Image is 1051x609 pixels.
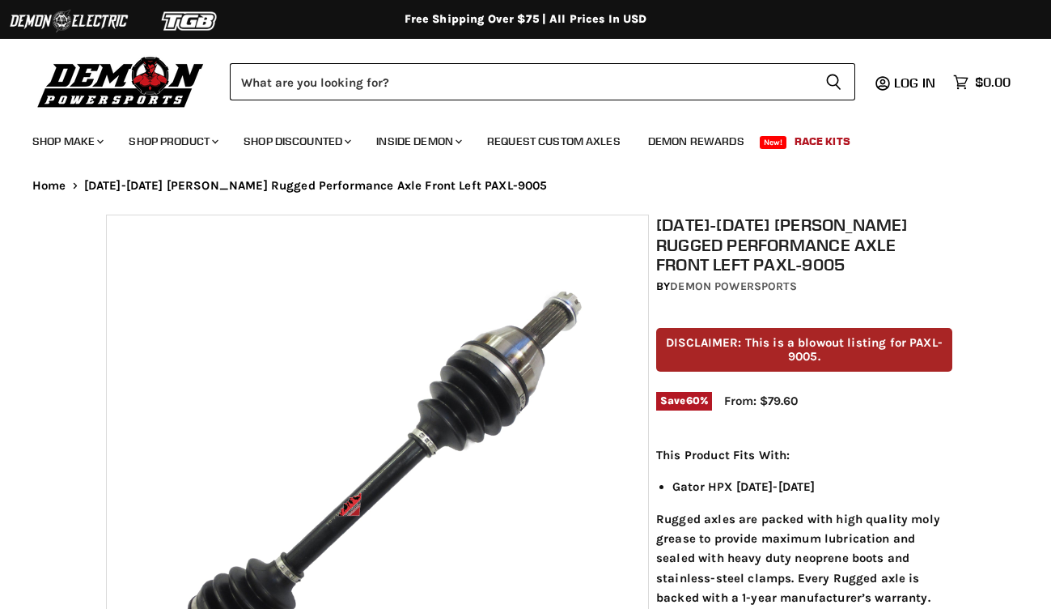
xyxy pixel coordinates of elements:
[129,6,251,36] img: TGB Logo 2
[724,394,798,408] span: From: $79.60
[887,75,945,90] a: Log in
[760,136,787,149] span: New!
[782,125,862,158] a: Race Kits
[672,477,952,496] li: Gator HPX [DATE]-[DATE]
[636,125,756,158] a: Demon Rewards
[656,328,952,373] p: DISCLAIMER: This is a blowout listing for PAXL-9005.
[686,394,700,407] span: 60
[656,392,712,410] span: Save %
[231,125,361,158] a: Shop Discounted
[32,53,210,110] img: Demon Powersports
[230,63,812,100] input: Search
[894,75,935,91] span: Log in
[20,125,113,158] a: Shop Make
[84,179,548,193] span: [DATE]-[DATE] [PERSON_NAME] Rugged Performance Axle Front Left PAXL-9005
[656,215,952,275] h1: [DATE]-[DATE] [PERSON_NAME] Rugged Performance Axle Front Left PAXL-9005
[20,118,1007,158] ul: Main menu
[8,6,129,36] img: Demon Electric Logo 2
[117,125,228,158] a: Shop Product
[975,75,1011,90] span: $0.00
[812,63,855,100] button: Search
[656,445,952,465] p: This Product Fits With:
[364,125,472,158] a: Inside Demon
[945,70,1019,94] a: $0.00
[475,125,633,158] a: Request Custom Axles
[32,179,66,193] a: Home
[230,63,855,100] form: Product
[670,279,796,293] a: Demon Powersports
[656,278,952,296] div: by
